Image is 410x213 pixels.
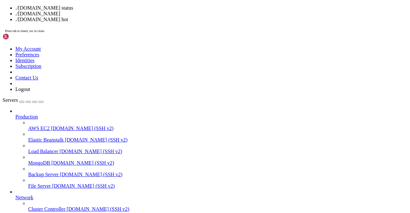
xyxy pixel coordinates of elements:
x-row: * Documentation: [URL][DOMAIN_NAME] [3,9,326,12]
a: Subscription [15,63,41,69]
span: Press tab to insert, esc to close. [5,29,45,33]
li: MongoDB [DOMAIN_NAME] (SSH v2) [28,154,407,166]
x-row: | |__| (_) | .` | | |/ _ \| _ \ (_) | [3,38,326,41]
a: Network [15,195,407,201]
li: Backup Server [DOMAIN_NAME] (SSH v2) [28,166,407,177]
div: (34, 23) [61,76,63,79]
x-row: Welcome! [3,47,326,51]
a: AWS EC2 [DOMAIN_NAME] (SSH v2) [28,126,407,131]
a: My Account [15,46,41,52]
a: Elastic Beanstalk [DOMAIN_NAME] (SSH v2) [28,137,407,143]
span: Elastic Beanstalk [28,137,64,143]
li: ./[DOMAIN_NAME] [15,11,407,17]
span: [DOMAIN_NAME] (SSH v2) [65,137,128,143]
x-row: | | / _ \| \| |_ _/ \ | _ )/ _ \ [3,35,326,38]
x-row: Run 'do-release-upgrade' to upgrade to it. [3,22,326,25]
x-row: * Support: [URL][DOMAIN_NAME] [3,15,326,19]
a: Servers [3,97,44,103]
li: ./[DOMAIN_NAME] status [15,5,407,11]
x-row: [screen is terminating] [3,70,326,73]
li: Cluster Controller [DOMAIN_NAME] (SSH v2) [28,201,407,212]
span: Network [15,195,33,200]
span: Load Balancer [28,149,58,154]
li: ./[DOMAIN_NAME] hot [15,17,407,22]
x-row: _____ [3,28,326,31]
span: MongoDB [28,160,50,166]
span: [DOMAIN_NAME] (SSH v2) [60,149,122,154]
span: File Server [28,183,51,189]
a: Load Balancer [DOMAIN_NAME] (SSH v2) [28,149,407,154]
span: [DOMAIN_NAME] (SSH v2) [67,206,129,212]
x-row: * Management: [URL][DOMAIN_NAME] [3,12,326,15]
span: [DOMAIN_NAME] (SSH v2) [52,183,115,189]
span: AWS EC2 [28,126,50,131]
a: File Server [DOMAIN_NAME] (SSH v2) [28,183,407,189]
x-row: root@6b3795e4e8cc:/usr/src/app# ./ [3,76,326,79]
x-row: New release '24.04.3 LTS' available. [3,19,326,22]
x-row: root@vmi2598811:~# screen -r [3,67,326,70]
a: Production [15,114,407,120]
x-row: \____\___/|_|\_| |_/_/ \_|___/\___/ [3,41,326,44]
a: Identities [15,58,35,63]
a: Contact Us [15,75,38,80]
a: Cluster Controller [DOMAIN_NAME] (SSH v2) [28,206,407,212]
li: File Server [DOMAIN_NAME] (SSH v2) [28,177,407,189]
span: [DOMAIN_NAME] (SSH v2) [51,126,114,131]
x-row: / ___/___ _ _ _____ _ ___ ___ [3,31,326,35]
li: Load Balancer [DOMAIN_NAME] (SSH v2) [28,143,407,154]
span: [DOMAIN_NAME] (SSH v2) [51,160,114,166]
x-row: please don't hesitate to contact us at [EMAIL_ADDRESS][DOMAIN_NAME]. [3,57,326,60]
span: Backup Server [28,172,59,177]
img: Shellngn [3,33,39,40]
a: Backup Server [DOMAIN_NAME] (SSH v2) [28,172,407,177]
li: Production [15,108,407,189]
li: Elastic Beanstalk [DOMAIN_NAME] (SSH v2) [28,131,407,143]
span: [DOMAIN_NAME] (SSH v2) [60,172,123,177]
x-row: Welcome to Ubuntu 22.04.5 LTS (GNU/Linux 5.15.0-25-generic x86_64) [3,3,326,6]
x-row: This server is hosted by Contabo. If you have any questions or need help, [3,54,326,57]
span: Cluster Controller [28,206,65,212]
a: Logout [15,86,30,92]
a: MongoDB [DOMAIN_NAME] (SSH v2) [28,160,407,166]
x-row: Last login: [DATE] from [TECHNICAL_ID] [3,63,326,67]
span: Production [15,114,38,119]
a: Preferences [15,52,39,57]
span: Servers [3,97,18,103]
x-row: root@vmi2598811:~# docker exec -it telegram-claim-bot /bin/bash [3,73,326,76]
li: AWS EC2 [DOMAIN_NAME] (SSH v2) [28,120,407,131]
